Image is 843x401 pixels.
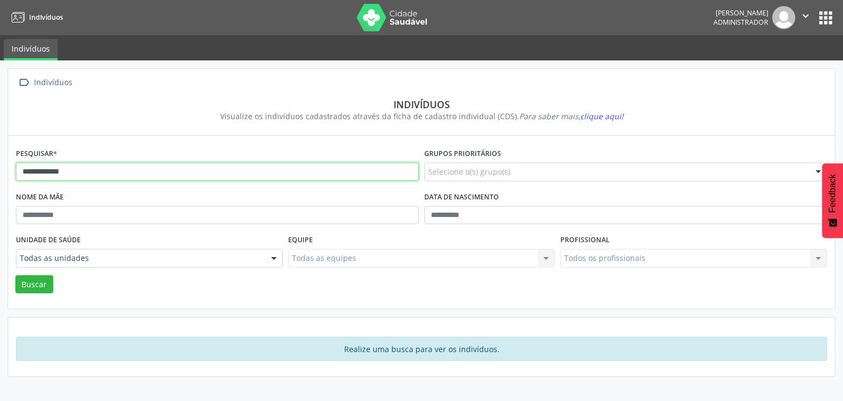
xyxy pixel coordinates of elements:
[16,146,57,163] label: Pesquisar
[24,110,819,122] div: Visualize os indivíduos cadastrados através da ficha de cadastro individual (CDS).
[795,6,816,29] button: 
[288,232,313,249] label: Equipe
[560,232,610,249] label: Profissional
[16,189,64,206] label: Nome da mãe
[4,39,58,60] a: Indivíduos
[772,6,795,29] img: img
[24,98,819,110] div: Indivíduos
[20,253,260,264] span: Todas as unidades
[16,75,74,91] a:  Indivíduos
[816,8,835,27] button: apps
[15,275,53,294] button: Buscar
[32,75,74,91] div: Indivíduos
[16,232,81,249] label: Unidade de saúde
[16,337,827,361] div: Realize uma busca para ver os indivíduos.
[519,111,623,121] i: Para saber mais,
[29,13,63,22] span: Indivíduos
[8,8,63,26] a: Indivíduos
[713,8,768,18] div: [PERSON_NAME]
[822,163,843,238] button: Feedback - Mostrar pesquisa
[424,189,499,206] label: Data de nascimento
[580,111,623,121] span: clique aqui!
[800,10,812,22] i: 
[16,75,32,91] i: 
[428,166,510,177] span: Selecione o(s) grupo(s)
[828,174,838,213] span: Feedback
[713,18,768,27] span: Administrador
[424,146,501,163] label: Grupos prioritários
